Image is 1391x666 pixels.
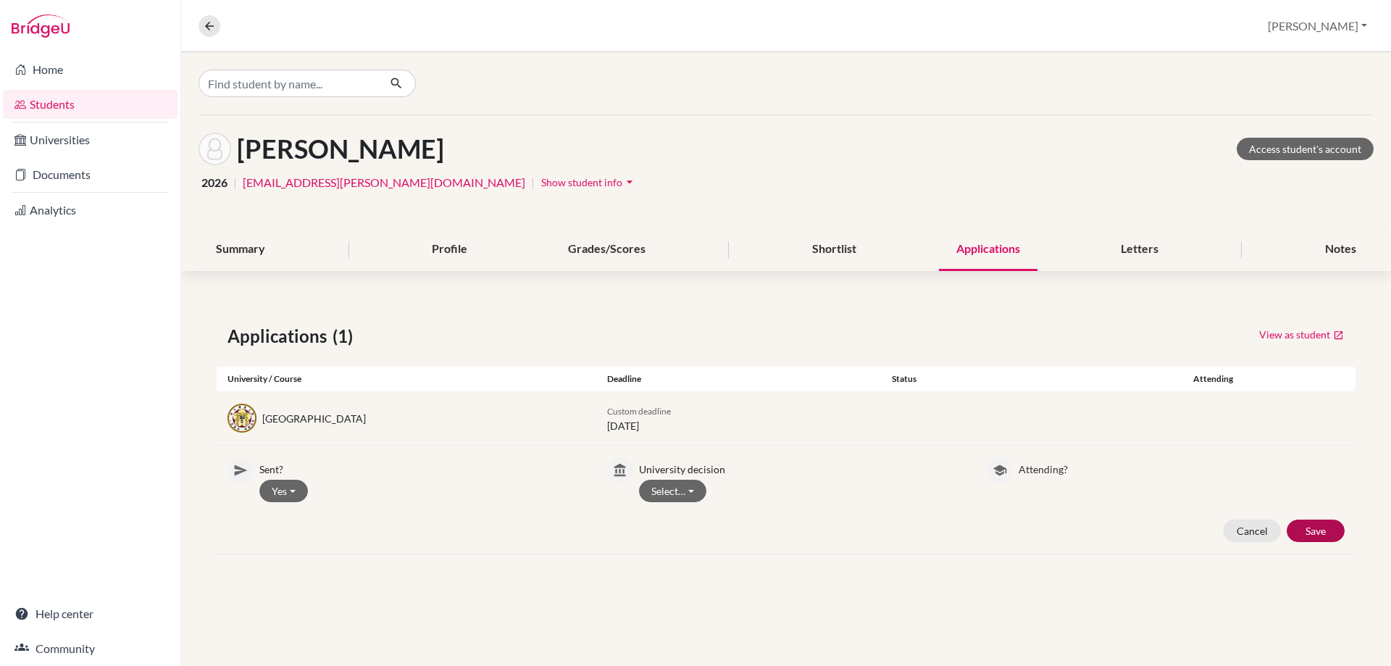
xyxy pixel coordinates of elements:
[259,480,308,502] button: Yes
[414,228,485,271] div: Profile
[881,372,1166,386] div: Status
[201,174,227,191] span: 2026
[596,372,881,386] div: Deadline
[3,125,177,154] a: Universities
[1019,457,1345,477] p: Attending?
[639,480,706,502] button: Select…
[1287,520,1345,542] button: Save
[333,323,359,349] span: (1)
[1223,520,1281,542] button: Cancel
[259,457,585,477] p: Sent?
[3,599,177,628] a: Help center
[3,196,177,225] a: Analytics
[3,55,177,84] a: Home
[540,171,638,193] button: Show student infoarrow_drop_down
[262,411,366,426] div: [GEOGRAPHIC_DATA]
[541,176,622,188] span: Show student info
[1258,323,1345,346] a: View as student
[1103,228,1176,271] div: Letters
[217,372,596,386] div: University / Course
[1166,372,1261,386] div: Attending
[199,133,231,165] img: Krisha Lin's avatar
[233,174,237,191] span: |
[551,228,663,271] div: Grades/Scores
[622,175,637,189] i: arrow_drop_down
[12,14,70,38] img: Bridge-U
[243,174,525,191] a: [EMAIL_ADDRESS][PERSON_NAME][DOMAIN_NAME]
[227,404,256,433] img: tw_ntu_09h0xrsq.png
[639,457,965,477] p: University decision
[607,406,671,417] span: Custom deadline
[199,70,378,97] input: Find student by name...
[3,90,177,119] a: Students
[3,160,177,189] a: Documents
[1261,12,1374,40] button: [PERSON_NAME]
[3,634,177,663] a: Community
[199,228,283,271] div: Summary
[1237,138,1374,160] a: Access student's account
[1308,228,1374,271] div: Notes
[237,133,444,165] h1: [PERSON_NAME]
[939,228,1037,271] div: Applications
[795,228,874,271] div: Shortlist
[227,323,333,349] span: Applications
[531,174,535,191] span: |
[596,403,881,433] div: [DATE]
